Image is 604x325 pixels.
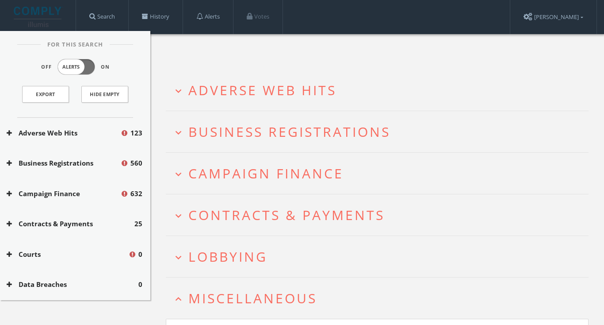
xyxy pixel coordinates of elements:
[101,63,110,71] span: On
[130,189,142,199] span: 632
[7,128,120,138] button: Adverse Web Hits
[7,279,138,290] button: Data Breaches
[7,189,120,199] button: Campaign Finance
[172,251,184,263] i: expand_more
[172,293,184,305] i: expand_less
[172,85,184,97] i: expand_more
[138,249,142,259] span: 0
[172,291,589,306] button: expand_lessMiscellaneous
[22,86,69,103] a: Export
[130,128,142,138] span: 123
[172,83,589,97] button: expand_moreAdverse Web Hits
[7,249,128,259] button: Courts
[138,279,142,290] span: 0
[41,63,52,71] span: Off
[188,123,390,141] span: Business Registrations
[188,289,317,307] span: Miscellaneous
[134,219,142,229] span: 25
[172,208,589,222] button: expand_moreContracts & Payments
[81,86,128,103] button: Hide Empty
[41,40,110,49] span: For This Search
[172,124,589,139] button: expand_moreBusiness Registrations
[188,164,344,182] span: Campaign Finance
[7,219,134,229] button: Contracts & Payments
[172,166,589,181] button: expand_moreCampaign Finance
[172,210,184,222] i: expand_more
[172,168,184,180] i: expand_more
[188,81,336,99] span: Adverse Web Hits
[130,158,142,168] span: 560
[172,127,184,139] i: expand_more
[7,158,120,168] button: Business Registrations
[188,248,268,266] span: Lobbying
[14,7,63,27] img: illumis
[172,249,589,264] button: expand_moreLobbying
[188,206,385,224] span: Contracts & Payments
